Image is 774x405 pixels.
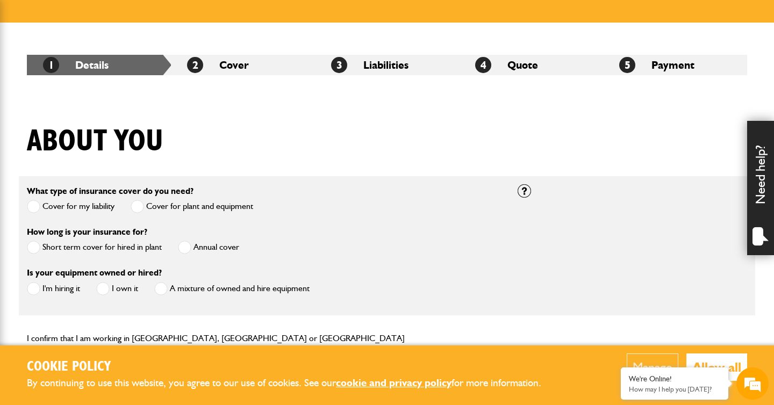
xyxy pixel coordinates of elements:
div: JCB Insurance [18,267,64,276]
label: Is your equipment owned or hired? [27,269,162,277]
span: 4 [475,57,491,73]
label: I confirm that I am working in [GEOGRAPHIC_DATA], [GEOGRAPHIC_DATA] or [GEOGRAPHIC_DATA] [27,334,405,343]
label: A mixture of owned and hire equipment [154,282,310,295]
label: I'm hiring it [27,282,80,295]
textarea: Choose an option [5,313,205,351]
li: Cover [171,55,315,75]
p: By continuing to use this website, you agree to our use of cookies. See our for more information. [27,375,559,392]
li: Details [27,55,171,75]
li: Quote [459,55,603,75]
label: I own it [96,282,138,295]
li: Payment [603,55,747,75]
div: Need help? [747,121,774,255]
span: 1 [43,57,59,73]
label: Annual cover [178,241,239,254]
label: Cover for my liability [27,200,114,213]
span: 2 [187,57,203,73]
div: Minimize live chat window [176,5,202,31]
div: We're Online! [629,374,720,384]
span: 3 [331,57,347,73]
label: Cover for plant and equipment [131,200,253,213]
img: d_20077148190_operators_62643000001515001 [18,60,45,75]
label: How long is your insurance for? [27,228,147,236]
p: How may I help you today? [629,385,720,393]
div: JCB Insurance [56,60,181,74]
button: Allow all [686,353,747,381]
label: What type of insurance cover do you need? [27,187,193,196]
li: Liabilities [315,55,459,75]
h2: Cookie Policy [27,359,559,375]
button: Manage [627,353,678,381]
h1: About you [27,124,163,160]
a: cookie and privacy policy [336,377,451,389]
label: Short term cover for hired in plant [27,241,162,254]
span: 5 [619,57,635,73]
